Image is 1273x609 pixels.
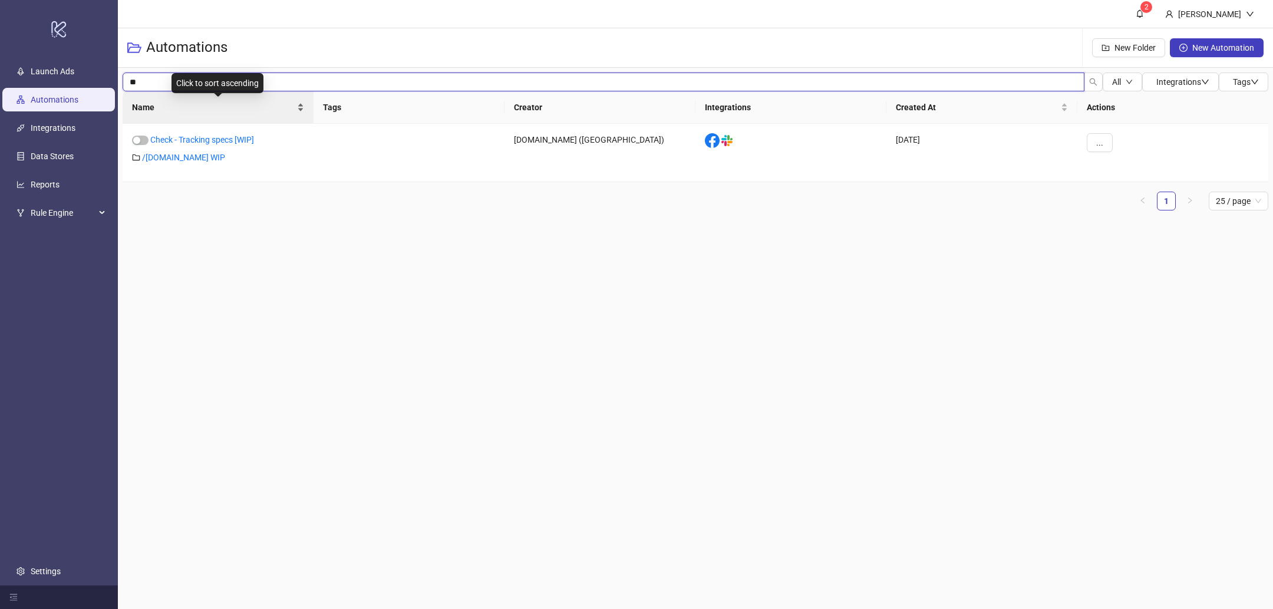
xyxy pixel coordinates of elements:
span: down [1246,10,1254,18]
span: menu-fold [9,593,18,601]
div: [PERSON_NAME] [1173,8,1246,21]
div: Page Size [1209,192,1268,210]
span: 25 / page [1216,192,1261,210]
button: ... [1087,133,1113,152]
th: Integrations [695,91,886,124]
span: down [1126,78,1133,85]
span: bell [1136,9,1144,18]
th: Creator [504,91,695,124]
a: /[DOMAIN_NAME] WIP [142,153,225,162]
a: Reports [31,180,60,189]
button: right [1180,192,1199,210]
div: [DOMAIN_NAME] ([GEOGRAPHIC_DATA]) [504,124,695,182]
span: plus-circle [1179,44,1188,52]
span: New Folder [1114,43,1156,52]
span: fork [17,209,25,217]
a: Automations [31,95,78,104]
a: Check - Tracking specs [WIP] [150,135,254,144]
span: user [1165,10,1173,18]
button: New Folder [1092,38,1165,57]
th: Created At [886,91,1077,124]
button: New Automation [1170,38,1264,57]
span: down [1201,78,1209,86]
span: Created At [896,101,1058,114]
li: 1 [1157,192,1176,210]
li: Next Page [1180,192,1199,210]
span: ... [1096,138,1103,147]
button: left [1133,192,1152,210]
h3: Automations [146,38,227,57]
span: Rule Engine [31,201,95,225]
a: Settings [31,567,61,576]
span: folder-add [1101,44,1110,52]
li: Previous Page [1133,192,1152,210]
div: [DATE] [886,124,1077,182]
a: Data Stores [31,152,74,161]
span: Integrations [1156,77,1209,87]
th: Name [123,91,314,124]
div: Click to sort ascending [172,73,263,93]
span: down [1251,78,1259,86]
span: All [1112,77,1121,87]
a: Launch Ads [31,67,74,76]
a: 1 [1157,192,1175,210]
button: Alldown [1103,73,1142,91]
span: 2 [1145,3,1149,11]
button: Integrationsdown [1142,73,1219,91]
span: New Automation [1192,43,1254,52]
span: Name [132,101,295,114]
sup: 2 [1140,1,1152,13]
button: Tagsdown [1219,73,1268,91]
span: left [1139,197,1146,204]
th: Actions [1077,91,1268,124]
span: right [1186,197,1193,204]
span: search [1089,78,1097,86]
th: Tags [314,91,504,124]
span: folder-open [127,41,141,55]
span: Tags [1233,77,1259,87]
a: Integrations [31,123,75,133]
span: folder [132,153,140,162]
